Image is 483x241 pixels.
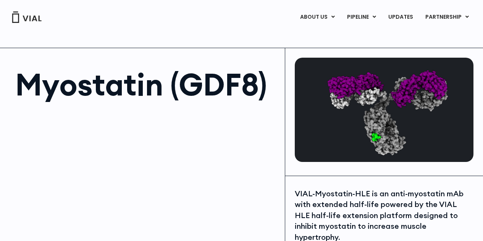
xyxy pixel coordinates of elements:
[15,69,277,100] h1: Myostatin (GDF8)
[11,11,42,23] img: Vial Logo
[294,11,341,24] a: ABOUT USMenu Toggle
[419,11,475,24] a: PARTNERSHIPMenu Toggle
[382,11,419,24] a: UPDATES
[341,11,382,24] a: PIPELINEMenu Toggle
